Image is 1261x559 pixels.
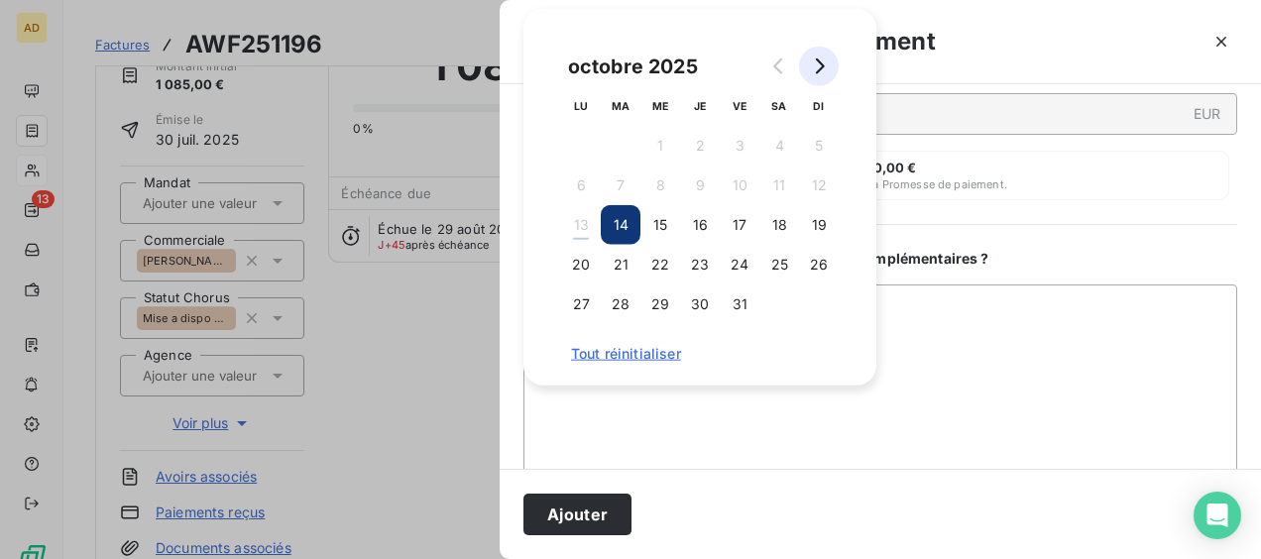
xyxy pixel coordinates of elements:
[640,166,680,205] button: 8
[799,245,839,284] button: 26
[759,47,799,86] button: Go to previous month
[680,86,720,126] th: jeudi
[720,166,759,205] button: 10
[640,86,680,126] th: mercredi
[523,494,631,535] button: Ajouter
[1194,492,1241,539] div: Open Intercom Messenger
[720,205,759,245] button: 17
[759,166,799,205] button: 11
[640,205,680,245] button: 15
[561,245,601,284] button: 20
[799,86,839,126] th: dimanche
[561,86,601,126] th: lundi
[799,47,839,86] button: Go to next month
[601,205,640,245] button: 14
[680,205,720,245] button: 16
[601,86,640,126] th: mardi
[799,166,839,205] button: 12
[720,245,759,284] button: 24
[720,86,759,126] th: vendredi
[759,86,799,126] th: samedi
[799,126,839,166] button: 5
[640,284,680,324] button: 29
[561,51,705,82] div: octobre 2025
[799,205,839,245] button: 19
[680,166,720,205] button: 9
[601,166,640,205] button: 7
[680,126,720,166] button: 2
[759,245,799,284] button: 25
[561,166,601,205] button: 6
[601,245,640,284] button: 21
[759,205,799,245] button: 18
[561,205,601,245] button: 13
[640,126,680,166] button: 1
[601,284,640,324] button: 28
[571,346,829,362] span: Tout réinitialiser
[759,126,799,166] button: 4
[640,245,680,284] button: 22
[680,245,720,284] button: 23
[720,126,759,166] button: 3
[561,284,601,324] button: 27
[720,284,759,324] button: 31
[680,284,720,324] button: 30
[873,160,917,175] span: 0,00 €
